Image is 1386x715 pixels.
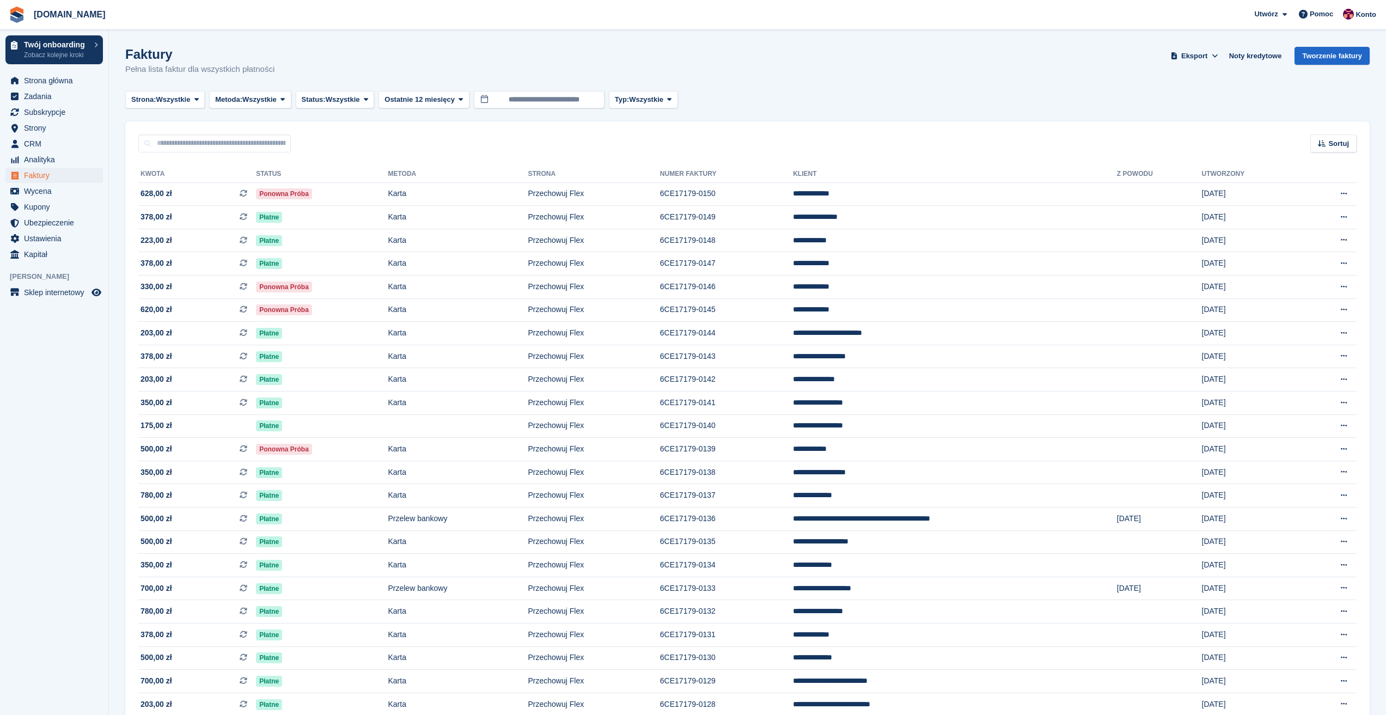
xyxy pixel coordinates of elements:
span: Płatne [256,351,282,362]
span: Pomoc [1310,9,1333,20]
td: Przechowuj Flex [528,276,660,299]
span: Płatne [256,420,282,431]
td: [DATE] [1202,229,1303,252]
td: 6CE17179-0139 [660,438,793,461]
span: Status: [302,94,326,105]
td: Przelew bankowy [388,508,528,531]
span: Kupony [24,199,89,215]
td: Przechowuj Flex [528,206,660,229]
a: menu [5,105,103,120]
td: [DATE] [1202,508,1303,531]
span: Kapitał [24,247,89,262]
td: 6CE17179-0150 [660,182,793,206]
span: 500,00 zł [141,652,172,663]
td: 6CE17179-0140 [660,414,793,438]
th: Strona [528,166,660,183]
h1: Faktury [125,47,274,62]
td: [DATE] [1202,276,1303,299]
td: Karta [388,646,528,670]
td: 6CE17179-0145 [660,298,793,322]
span: Płatne [256,676,282,687]
a: Noty kredytowe [1225,47,1286,65]
span: Sklep internetowy [24,285,89,300]
td: 6CE17179-0147 [660,252,793,276]
td: 6CE17179-0137 [660,484,793,508]
span: Płatne [256,606,282,617]
span: 700,00 zł [141,583,172,594]
td: Przechowuj Flex [528,345,660,368]
td: [DATE] [1202,206,1303,229]
span: Wycena [24,184,89,199]
a: menu [5,215,103,230]
span: 203,00 zł [141,327,172,339]
td: [DATE] [1202,392,1303,415]
td: Przechowuj Flex [528,670,660,693]
td: 6CE17179-0148 [660,229,793,252]
a: [DOMAIN_NAME] [29,5,110,23]
span: Płatne [256,374,282,385]
a: menu [5,152,103,167]
td: [DATE] [1202,577,1303,600]
a: menu [5,73,103,88]
td: 6CE17179-0138 [660,461,793,484]
span: 378,00 zł [141,211,172,223]
span: Płatne [256,490,282,501]
button: Strona: Wszystkie [125,91,205,109]
td: Karta [388,322,528,345]
span: 378,00 zł [141,351,172,362]
td: [DATE] [1202,298,1303,322]
span: 223,00 zł [141,235,172,246]
th: Utworzony [1202,166,1303,183]
p: Twój onboarding [24,41,89,48]
td: 6CE17179-0144 [660,322,793,345]
span: 780,00 zł [141,490,172,501]
span: CRM [24,136,89,151]
td: Karta [388,530,528,554]
td: 6CE17179-0129 [660,670,793,693]
span: 203,00 zł [141,699,172,710]
span: Płatne [256,536,282,547]
span: Ustawienia [24,231,89,246]
td: Przechowuj Flex [528,229,660,252]
span: Ponowna próba [256,282,312,292]
a: menu [5,136,103,151]
td: Karta [388,182,528,206]
span: Płatne [256,212,282,223]
span: Zadania [24,89,89,104]
td: Karta [388,670,528,693]
td: Przechowuj Flex [528,438,660,461]
span: 378,00 zł [141,258,172,269]
td: [DATE] [1202,368,1303,392]
span: 500,00 zł [141,513,172,524]
span: Subskrypcje [24,105,89,120]
th: Metoda [388,166,528,183]
td: 6CE17179-0131 [660,623,793,646]
button: Metoda: Wszystkie [209,91,291,109]
td: Karta [388,484,528,508]
span: Ponowna próba [256,188,312,199]
td: Przelew bankowy [388,577,528,600]
td: Przechowuj Flex [528,577,660,600]
td: Przechowuj Flex [528,461,660,484]
a: menu [5,285,103,300]
td: 6CE17179-0132 [660,600,793,624]
span: 780,00 zł [141,606,172,617]
span: Metoda: [215,94,242,105]
td: 6CE17179-0136 [660,508,793,531]
span: Ponowna próba [256,304,312,315]
a: menu [5,168,103,183]
button: Ostatnie 12 miesięcy [378,91,469,109]
td: Karta [388,298,528,322]
span: 350,00 zł [141,467,172,478]
span: 378,00 zł [141,629,172,640]
span: Wszystkie [629,94,663,105]
td: [DATE] [1117,508,1202,531]
td: [DATE] [1202,646,1303,670]
td: Karta [388,206,528,229]
td: [DATE] [1202,345,1303,368]
span: Płatne [256,699,282,710]
td: [DATE] [1202,252,1303,276]
a: menu [5,231,103,246]
th: Z powodu [1117,166,1202,183]
td: Przechowuj Flex [528,508,660,531]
